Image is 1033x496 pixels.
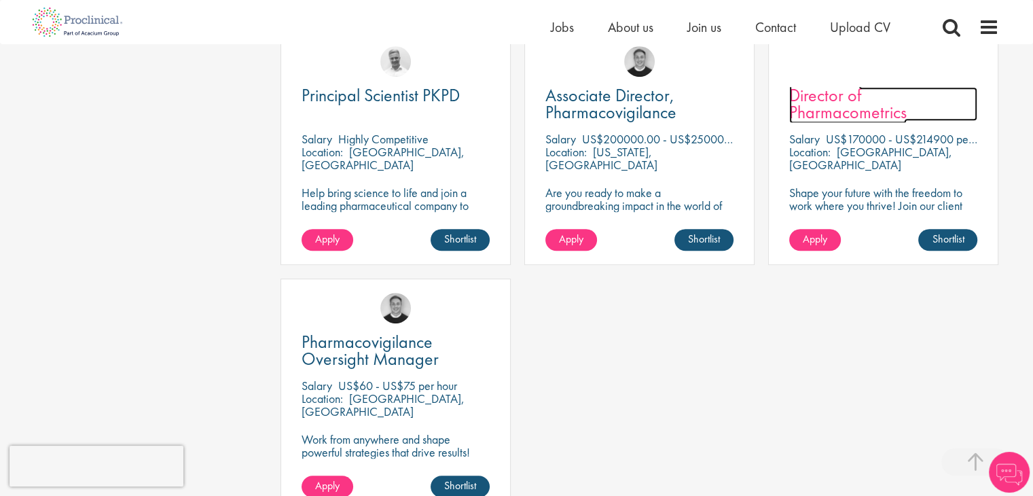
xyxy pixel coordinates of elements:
img: Bo Forsen [624,46,655,77]
p: [US_STATE], [GEOGRAPHIC_DATA] [545,144,657,173]
p: Work from anywhere and shape powerful strategies that drive results! Enjoy the freedom of remote ... [302,433,490,484]
a: Associate Director, Pharmacovigilance [545,87,733,121]
span: Apply [803,232,827,246]
iframe: reCAPTCHA [10,446,183,486]
a: Principal Scientist PKPD [302,87,490,104]
span: Associate Director, Pharmacovigilance [545,84,676,124]
p: US$200000.00 - US$250000.00 per annum [582,131,799,147]
span: Pharmacovigilance Oversight Manager [302,330,439,370]
a: Shortlist [918,229,977,251]
a: Apply [302,229,353,251]
span: Location: [545,144,587,160]
img: Bo Forsen [380,293,411,323]
span: Salary [302,378,332,393]
img: Chatbot [989,452,1030,493]
a: Join us [687,18,721,36]
a: About us [608,18,653,36]
span: Apply [559,232,583,246]
p: [GEOGRAPHIC_DATA], [GEOGRAPHIC_DATA] [789,144,952,173]
p: Highly Competitive [338,131,429,147]
a: Contact [755,18,796,36]
p: Are you ready to make a groundbreaking impact in the world of biotechnology? Join a growing compa... [545,186,733,251]
span: Location: [302,144,343,160]
span: Salary [789,131,820,147]
a: Director of Pharmacometrics [789,87,977,121]
p: US$60 - US$75 per hour [338,378,457,393]
p: Shape your future with the freedom to work where you thrive! Join our client with this Director p... [789,186,977,238]
p: [GEOGRAPHIC_DATA], [GEOGRAPHIC_DATA] [302,144,465,173]
a: Upload CV [830,18,890,36]
span: Apply [315,232,340,246]
a: Pharmacovigilance Oversight Manager [302,334,490,368]
a: Shortlist [674,229,733,251]
img: Joshua Bye [380,46,411,77]
p: US$170000 - US$214900 per annum [826,131,1005,147]
span: Location: [302,391,343,406]
span: Location: [789,144,831,160]
span: Salary [545,131,576,147]
a: Apply [545,229,597,251]
p: [GEOGRAPHIC_DATA], [GEOGRAPHIC_DATA] [302,391,465,419]
p: Help bring science to life and join a leading pharmaceutical company to play a key role in delive... [302,186,490,251]
span: Apply [315,478,340,493]
a: Apply [789,229,841,251]
span: Principal Scientist PKPD [302,84,460,107]
a: Shortlist [431,229,490,251]
span: Director of Pharmacometrics [789,84,907,124]
a: Jobs [551,18,574,36]
span: Salary [302,131,332,147]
